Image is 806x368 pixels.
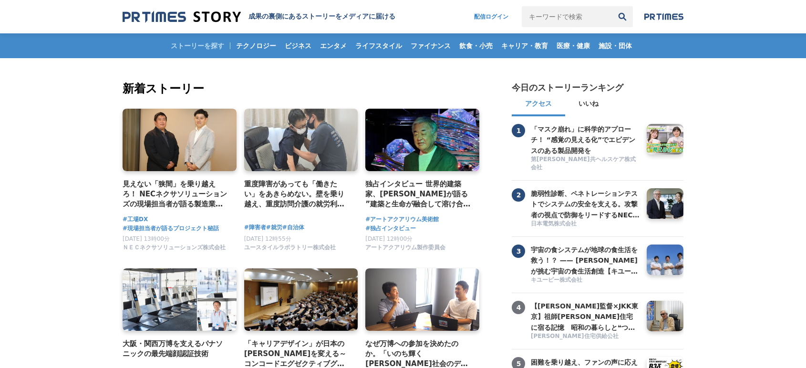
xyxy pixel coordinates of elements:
[351,33,406,58] a: ライフスタイル
[512,93,565,116] button: アクセス
[531,124,640,156] h3: 「マスク崩れ」に科学的アプローチ！ “感覚の見える化”でエビデンスのある製品開発を
[531,245,640,276] h3: 宇宙の食システムが地球の食生活を救う！？ —— [PERSON_NAME]が挑む宇宙の食生活創造【キユーピー ミライ研究員】
[123,179,229,210] a: 見えない「狭間」を乗り越えろ！ NECネクサソリューションズの現場担当者が語る製造業のDX成功の秘訣
[123,224,219,233] a: #現場担当者が語るプロジェクト秘話
[531,276,640,285] a: キユーピー株式会社
[123,215,148,224] a: #工場DX
[512,124,525,137] span: 1
[123,80,481,97] h2: 新着ストーリー
[244,223,266,232] a: #障害者
[266,223,282,232] a: #就労
[365,235,413,242] span: [DATE] 12時00分
[465,6,518,27] a: 配信ログイン
[407,41,455,50] span: ファイナンス
[644,13,683,20] img: prtimes
[531,332,640,341] a: [PERSON_NAME]住宅供給公社
[316,41,351,50] span: エンタメ
[531,301,640,333] h3: 【[PERSON_NAME]監督×JKK東京】祖師[PERSON_NAME]住宅に宿る記憶 昭和の暮らしと❝つながり❞が描く、これからの住まいのかたち
[407,33,455,58] a: ファイナンス
[123,244,226,252] span: ＮＥＣネクサソリューションズ株式会社
[497,33,552,58] a: キャリア・教育
[595,41,636,50] span: 施設・団体
[244,244,336,252] span: ユースタイルラボラトリー株式会社
[612,6,633,27] button: 検索
[455,33,496,58] a: 飲食・小売
[281,33,315,58] a: ビジネス
[123,10,241,23] img: 成果の裏側にあるストーリーをメディアに届ける
[365,215,439,224] a: #アートアクアリウム美術館
[365,179,472,210] a: 独占インタビュー 世界的建築家、[PERSON_NAME]が語る ”建築と生命が融合して溶け合うような世界” アートアクアリウム美術館 GINZA コラボレーション作品「金魚の石庭」
[531,155,640,172] span: 第[PERSON_NAME]共ヘルスケア株式会社
[531,188,640,220] h3: 脆弱性診断、ペネトレーションテストでシステムの安全を支える。攻撃者の視点で防御をリードするNECの「リスクハンティングチーム」
[123,10,395,23] a: 成果の裏側にあるストーリーをメディアに届ける 成果の裏側にあるストーリーをメディアに届ける
[531,301,640,331] a: 【[PERSON_NAME]監督×JKK東京】祖師[PERSON_NAME]住宅に宿る記憶 昭和の暮らしと❝つながり❞が描く、これからの住まいのかたち
[531,155,640,173] a: 第[PERSON_NAME]共ヘルスケア株式会社
[232,33,280,58] a: テクノロジー
[282,223,304,232] a: #自治体
[123,338,229,359] a: 大阪・関西万博を支えるパナソニックの最先端顔認証技術
[522,6,612,27] input: キーワードで検索
[316,33,351,58] a: エンタメ
[123,235,170,242] span: [DATE] 13時00分
[531,276,582,284] span: キユーピー株式会社
[553,33,594,58] a: 医療・健康
[595,33,636,58] a: 施設・団体
[512,188,525,202] span: 2
[531,124,640,154] a: 「マスク崩れ」に科学的アプローチ！ “感覚の見える化”でエビデンスのある製品開発を
[512,245,525,258] span: 3
[531,220,577,228] span: 日本電気株式会社
[565,93,612,116] button: いいね
[512,301,525,314] span: 4
[351,41,406,50] span: ライフスタイル
[497,41,552,50] span: キャリア・教育
[512,82,623,93] h2: 今日のストーリーランキング
[244,235,291,242] span: [DATE] 12時55分
[553,41,594,50] span: 医療・健康
[531,245,640,275] a: 宇宙の食システムが地球の食生活を救う！？ —— [PERSON_NAME]が挑む宇宙の食生活創造【キユーピー ミライ研究員】
[232,41,280,50] span: テクノロジー
[531,220,640,229] a: 日本電気株式会社
[531,188,640,219] a: 脆弱性診断、ペネトレーションテストでシステムの安全を支える。攻撃者の視点で防御をリードするNECの「リスクハンティングチーム」
[123,246,226,253] a: ＮＥＣネクサソリューションズ株式会社
[244,246,336,253] a: ユースタイルラボラトリー株式会社
[244,179,351,210] a: 重度障害があっても「働きたい」をあきらめない。壁を乗り越え、重度訪問介護の就労利用を[PERSON_NAME][GEOGRAPHIC_DATA]で実現した経営者の挑戦。
[531,332,619,340] span: [PERSON_NAME]住宅供給公社
[248,12,395,21] h1: 成果の裏側にあるストーリーをメディアに届ける
[365,244,445,252] span: アートアクアリウム製作委員会
[281,41,315,50] span: ビジネス
[365,224,416,233] a: #独占インタビュー
[455,41,496,50] span: 飲食・小売
[365,246,445,253] a: アートアクアリウム製作委員会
